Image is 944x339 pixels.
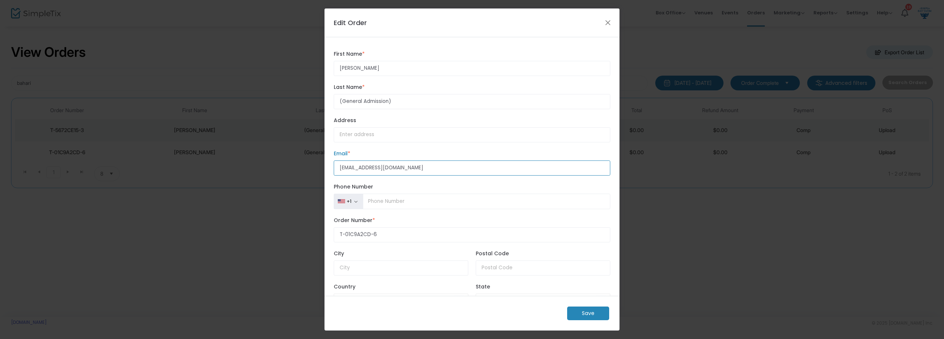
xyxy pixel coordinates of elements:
[334,183,610,191] label: Phone Number
[363,194,610,209] input: Phone Number
[334,127,610,142] input: Enter address
[334,260,468,276] input: City
[334,227,610,242] input: Enter Order Number
[334,117,610,124] label: Address
[334,50,610,58] label: First Name
[334,61,610,76] input: Enter first name
[334,217,610,224] label: Order Number
[334,250,468,257] label: City
[334,194,363,209] button: +1
[334,83,610,91] label: Last Name
[334,94,610,109] input: Enter last name
[567,307,609,320] m-button: Save
[334,150,610,158] label: Email
[476,250,610,257] label: Postal Code
[334,283,468,291] label: Country
[476,260,610,276] input: Postal Code
[334,18,367,28] h4: Edit Order
[334,160,610,176] input: Enter email
[476,283,610,291] label: State
[603,18,613,27] button: Close
[347,198,351,204] div: +1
